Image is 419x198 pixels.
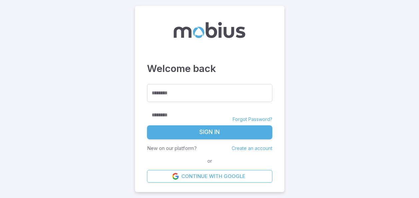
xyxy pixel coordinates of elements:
[206,157,214,165] span: or
[147,170,272,183] a: Continue with Google
[233,116,272,123] a: Forgot Password?
[232,145,272,151] a: Create an account
[147,125,272,139] button: Sign In
[147,145,197,152] p: New on our platform?
[147,61,272,76] h3: Welcome back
